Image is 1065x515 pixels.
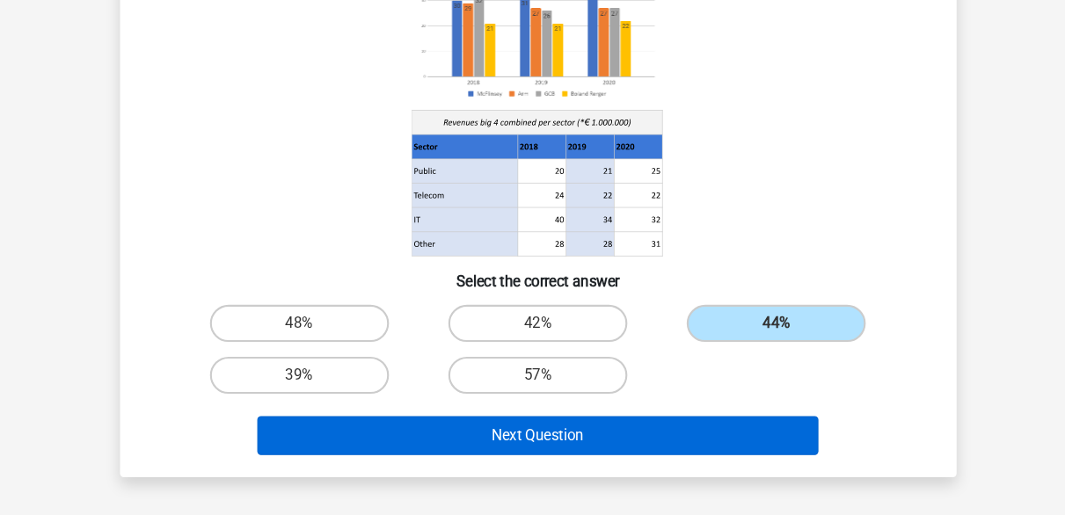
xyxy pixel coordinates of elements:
[674,316,843,351] label: 44%
[448,365,617,400] label: 57%
[266,421,799,458] button: Next Question
[222,365,391,400] label: 39%
[448,316,617,351] label: 42%
[164,271,901,301] h6: Select the correct answer
[222,316,391,351] label: 48%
